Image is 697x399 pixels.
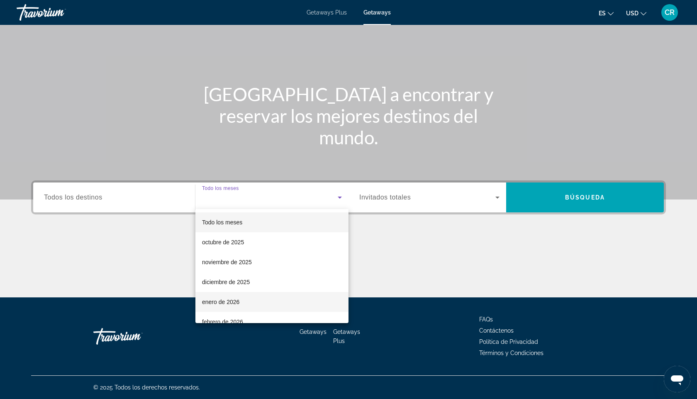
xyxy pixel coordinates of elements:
[202,317,243,327] span: febrero de 2026
[202,297,239,307] span: enero de 2026
[202,219,242,226] span: Todo los meses
[202,237,244,247] span: octubre de 2025
[202,277,250,287] span: diciembre de 2025
[664,366,690,392] iframe: Button to launch messaging window
[202,257,252,267] span: noviembre de 2025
